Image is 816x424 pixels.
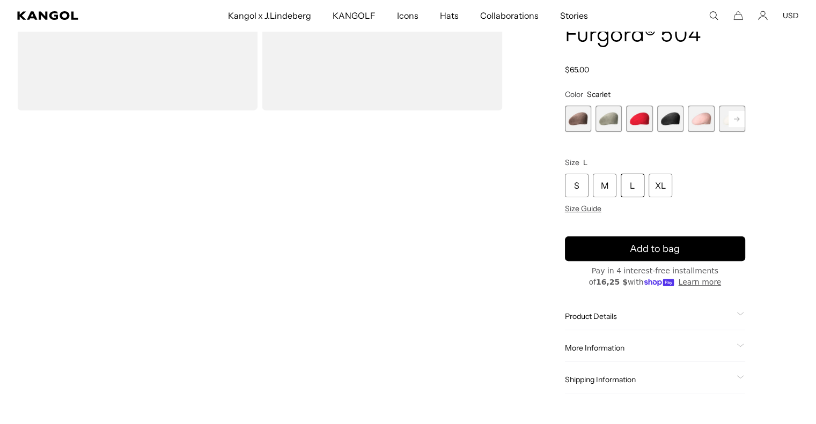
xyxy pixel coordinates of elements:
span: Size [565,158,579,168]
label: Scarlet [626,106,652,132]
span: L [583,158,587,168]
span: $65.00 [565,65,589,75]
label: Black [657,106,683,132]
label: Cocoa [565,106,591,132]
div: 5 of 7 [688,106,714,132]
div: 6 of 7 [719,106,745,132]
summary: Search here [709,11,718,20]
button: USD [783,11,799,20]
span: Scarlet [587,90,611,99]
button: Add to bag [565,237,745,262]
label: Moss Grey [596,106,622,132]
button: Cart [733,11,743,20]
span: Size Guide [565,204,601,214]
span: More Information [565,344,732,353]
span: Shipping Information [565,375,732,385]
div: M [593,174,616,198]
label: Ivory [719,106,745,132]
a: Account [758,11,768,20]
span: Color [565,90,583,99]
div: 1 of 7 [565,106,591,132]
div: S [565,174,589,198]
div: L [621,174,644,198]
span: Add to bag [630,242,680,256]
span: Product Details [565,312,732,322]
div: 3 of 7 [626,106,652,132]
div: 4 of 7 [657,106,683,132]
div: 2 of 7 [596,106,622,132]
h1: Furgora® 504 [565,24,745,48]
label: Dusty Rose [688,106,714,132]
a: Kangol [17,11,150,20]
div: XL [649,174,672,198]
